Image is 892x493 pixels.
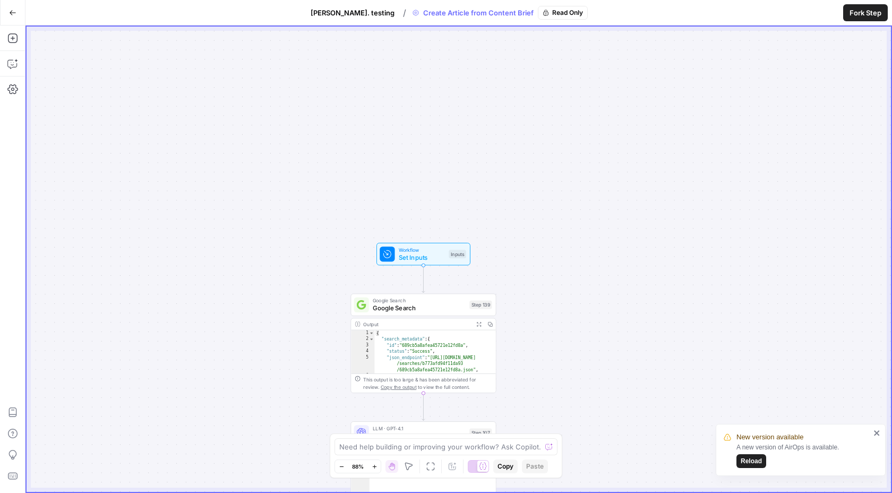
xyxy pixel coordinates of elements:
[351,343,374,348] div: 3
[373,297,466,304] span: Google Search
[363,376,492,390] div: This output is too large & has been abbreviated for review. to view the full content.
[304,4,401,21] button: [PERSON_NAME]. testing
[736,443,870,468] div: A new version of AirOps is available.
[469,428,492,437] div: Step 107
[843,4,888,21] button: Fork Step
[469,301,492,309] div: Step 139
[369,330,374,336] span: Toggle code folding, rows 1 through 335
[381,384,416,390] span: Copy the output
[369,336,374,342] span: Toggle code folding, rows 2 through 12
[351,348,374,354] div: 4
[526,462,544,471] span: Paste
[850,7,881,18] span: Fork Step
[408,6,588,20] div: Create Article from Content Brief
[522,460,548,473] button: Paste
[552,8,583,18] span: Read Only
[373,424,466,432] span: LLM · GPT-4.1
[351,355,374,373] div: 5
[422,393,425,420] g: Edge from step_139 to step_107
[351,330,374,336] div: 1
[373,303,466,313] span: Google Search
[350,294,496,394] div: Google SearchGoogle SearchStep 139Output{ "search_metadata":{ "id":"689cb5a8afea45721e12fd8a", "s...
[498,462,513,471] span: Copy
[873,429,881,437] button: close
[403,6,406,19] span: /
[399,246,445,253] span: Workflow
[373,431,466,441] span: Extract Title
[449,250,466,258] div: Inputs
[363,320,470,328] div: Output
[350,243,496,265] div: WorkflowSet InputsInputs
[736,432,803,443] span: New version available
[399,253,445,262] span: Set Inputs
[736,454,766,468] button: Reload
[422,266,425,293] g: Edge from start to step_139
[493,460,518,473] button: Copy
[741,456,762,466] span: Reload
[352,462,364,471] span: 88%
[311,7,394,18] span: [PERSON_NAME]. testing
[351,336,374,342] div: 2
